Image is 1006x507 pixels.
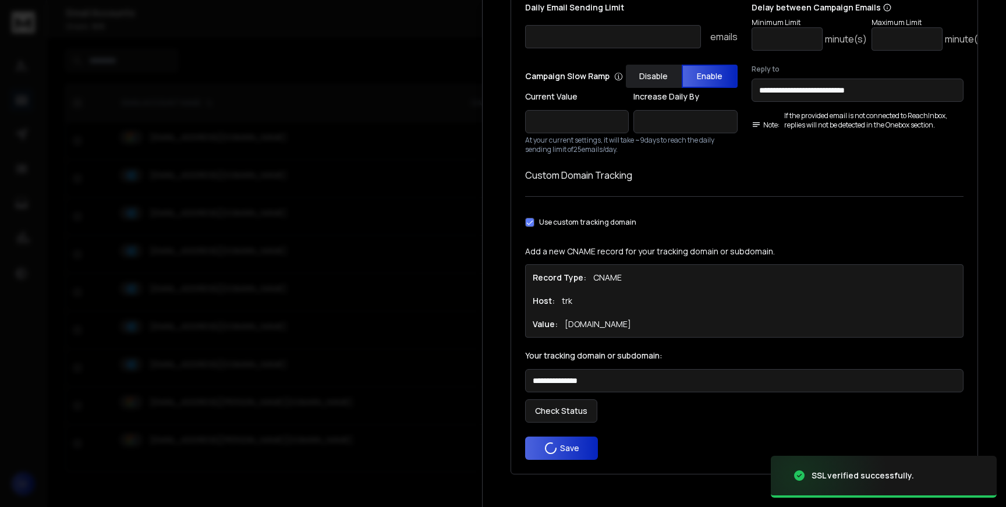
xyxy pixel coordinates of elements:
label: Reply to [752,65,964,74]
label: Current Value [525,93,629,101]
p: Campaign Slow Ramp [525,70,623,82]
label: Your tracking domain or subdomain: [525,352,964,360]
div: If the provided email is not connected to ReachInbox, replies will not be detected in the Onebox ... [752,111,964,130]
button: Check Status [525,399,597,423]
p: At your current settings, it will take ~ 9 days to reach the daily sending limit of 25 emails/day. [525,136,738,154]
label: Use custom tracking domain [539,218,636,227]
p: Maximum Limit [872,18,987,27]
p: minute(s) [945,32,987,46]
button: Disable [626,65,682,88]
p: Minimum Limit [752,18,867,27]
h1: Record Type: [533,272,586,283]
p: trk [562,295,572,307]
p: [DOMAIN_NAME] [565,318,631,330]
p: emails [710,30,738,44]
p: Add a new CNAME record for your tracking domain or subdomain. [525,246,964,257]
button: Save [525,437,598,460]
label: Increase Daily By [633,93,737,101]
p: CNAME [593,272,622,283]
h1: Value: [533,318,558,330]
button: Enable [682,65,738,88]
p: Delay between Campaign Emails [752,2,987,13]
div: SSL verified successfully. [812,470,914,481]
span: Note: [752,120,780,130]
h1: Custom Domain Tracking [525,168,964,182]
p: minute(s) [825,32,867,46]
h1: Host: [533,295,555,307]
p: Daily Email Sending Limit [525,2,738,18]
